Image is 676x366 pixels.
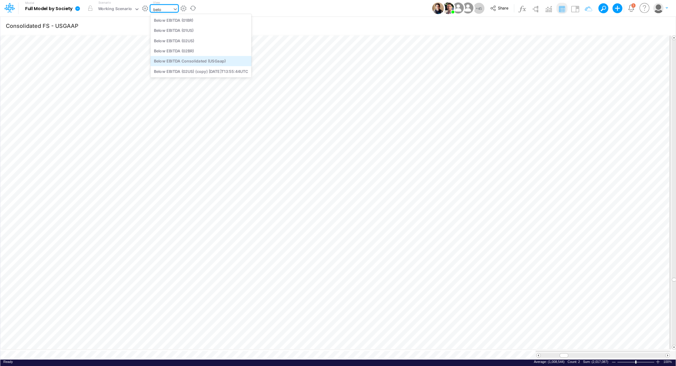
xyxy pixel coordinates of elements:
[476,6,482,10] span: + 45
[151,25,251,36] div: Below EBITDA (01US)
[632,4,634,7] div: 3 unread items
[98,0,111,5] label: Scenario
[151,46,251,56] div: Below EBITDA (02BR)
[451,1,465,15] img: User Image Icon
[151,66,251,76] div: Below EBITDA (02US) (copy) [DATE]T13:55:44UTC
[534,360,564,364] div: Average of selected cells
[628,5,635,12] a: Notifications
[583,360,608,364] div: Sum of selected cells
[153,0,160,5] label: View
[151,36,251,46] div: Below EBITDA (02US)
[635,360,636,364] div: Zoom
[151,56,251,66] div: Below EBITDA Consolidated (USGaap)
[498,6,508,10] span: Share
[461,1,475,15] img: User Image Icon
[655,360,660,364] div: Zoom In
[487,4,513,13] button: Share
[442,2,454,14] img: User Image Icon
[567,360,580,364] div: Number of selected cells that contain data
[98,6,132,13] div: Working Scenario
[567,360,580,364] span: Count: 2
[663,360,673,364] div: Zoom level
[534,360,564,364] span: Average: (1,008,544)
[6,19,542,32] input: Type a title here
[3,360,13,364] div: In Ready mode
[583,360,608,364] span: Sum: (2,017,087)
[663,360,673,364] span: 100%
[617,360,655,364] div: Zoom
[25,1,34,5] label: Model
[3,360,13,364] span: Ready
[611,360,616,364] div: Zoom Out
[151,15,251,25] div: Below EBITDA (01BR)
[25,6,73,12] b: Full Model by Society
[432,2,444,14] img: User Image Icon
